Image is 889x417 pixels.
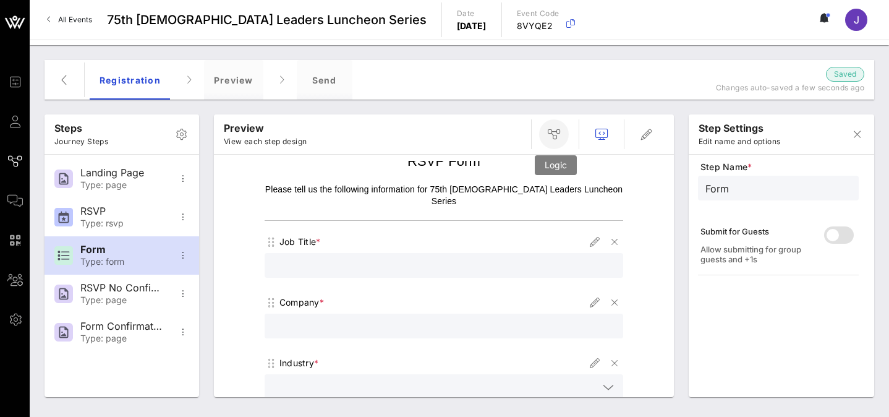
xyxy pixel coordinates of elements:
div: Type: page [80,295,162,306]
div: Type: page [80,333,162,344]
div: Preview [204,60,263,100]
p: Journey Steps [54,135,108,148]
p: Please tell us the following information for 75th [DEMOGRAPHIC_DATA] Leaders Luncheon Series [265,184,623,208]
div: Type: form [80,257,162,267]
div: Job Title [279,236,321,248]
table: divider [265,220,623,221]
div: Send [297,60,352,100]
div: J [845,9,867,31]
div: Type: page [80,180,162,191]
div: RSVP [80,205,162,217]
div: RSVP No Confirmation [80,282,162,294]
p: 8VYQE2 [517,20,559,32]
div: Type: rsvp [80,218,162,229]
span: J [854,14,859,26]
div: Allow submitting for group guests and +1s [700,244,817,264]
p: [DATE] [457,20,487,32]
p: Changes auto-saved a few seconds ago [710,82,864,94]
span: Step Name [700,161,859,173]
p: Event Code [517,7,559,20]
a: All Events [40,10,100,30]
p: Date [457,7,487,20]
div: Form Confirmation [80,320,162,332]
div: Registration [90,60,171,100]
div: Landing Page [80,167,162,179]
span: Saved [834,68,856,80]
span: 75th [DEMOGRAPHIC_DATA] Leaders Luncheon Series [107,11,427,29]
p: Steps [54,121,108,135]
div: Submit for Guests [700,226,817,236]
p: View each step design [224,135,307,148]
span: RSVP Form [407,153,480,169]
div: Company [279,296,324,309]
div: Industry [279,357,318,369]
div: Form [80,244,162,256]
p: Preview [224,121,307,135]
p: step settings [699,121,780,135]
p: Edit name and options [699,135,780,148]
span: All Events [58,15,92,24]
